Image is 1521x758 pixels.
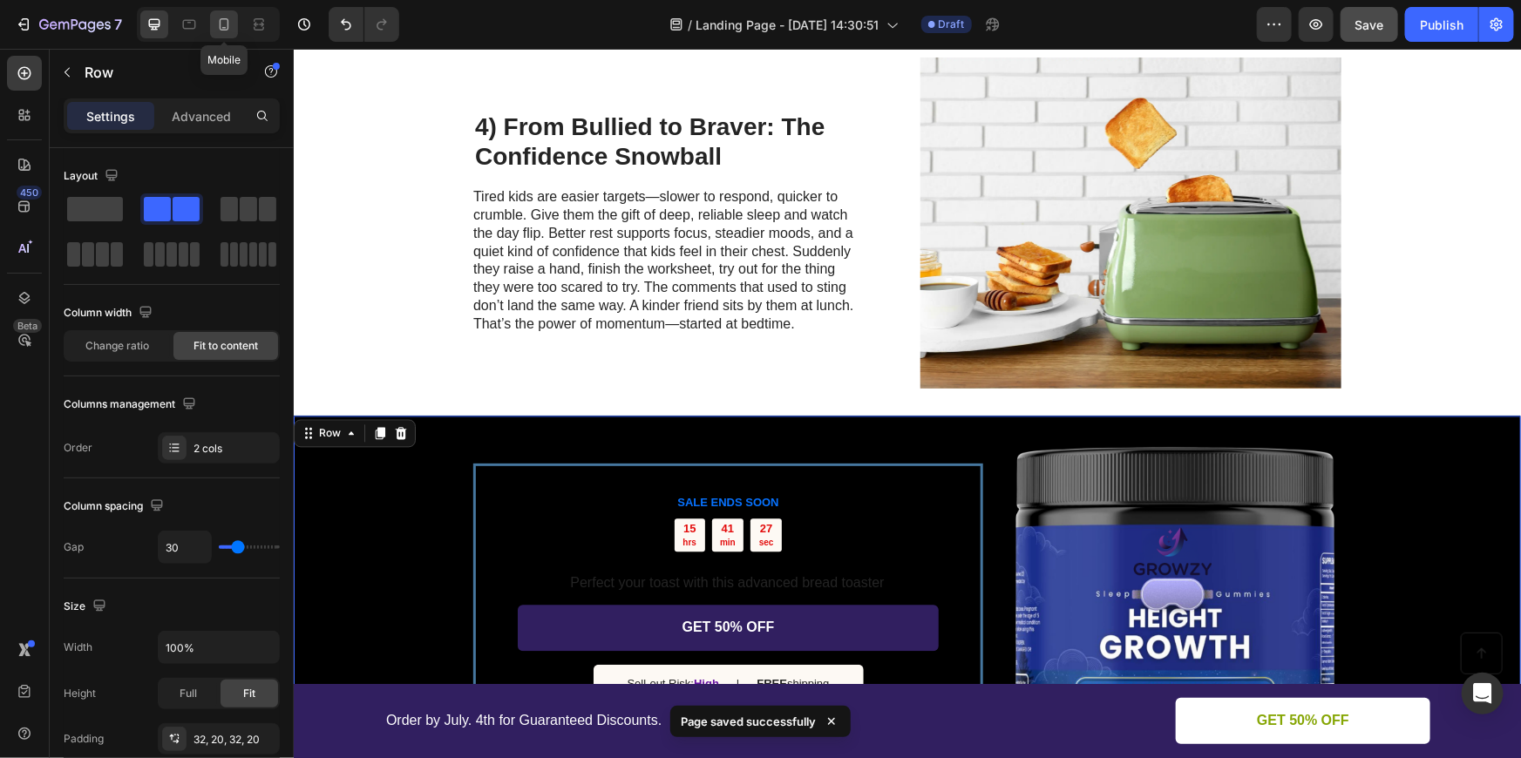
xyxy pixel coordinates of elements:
[85,62,233,83] p: Row
[86,338,150,354] span: Change ratio
[334,628,425,643] p: Sell-out Risk:
[243,686,255,701] span: Fit
[465,473,480,488] div: 27
[389,570,481,588] p: GET 50% OFF
[159,531,211,563] input: Auto
[1355,17,1384,32] span: Save
[180,62,573,124] h2: 4) From Bullied to Braver: The Confidence Snowball
[463,628,493,641] strong: FREE
[1341,7,1398,42] button: Save
[681,713,816,730] p: Page saved successfully
[194,338,258,354] span: Fit to content
[114,14,122,35] p: 7
[1405,7,1478,42] button: Publish
[64,640,92,655] div: Width
[64,539,84,555] div: Gap
[294,49,1521,758] iframe: Design area
[389,473,403,488] div: 15
[426,473,442,488] div: 41
[716,395,1048,727] img: gempages_582170627067085464-b7dfe42b-4482-4242-83d9-377ab94f0f29.png
[1462,673,1504,714] div: Open Intercom Messenger
[64,440,92,456] div: Order
[224,556,645,602] a: GET 50% OFF
[194,732,275,748] div: 32, 20, 32, 20
[963,663,1056,681] p: GET 50% OFF
[180,139,571,284] p: Tired kids are easier targets—slower to respond, quicker to crumble. Give them the gift of deep, ...
[64,393,200,416] div: Columns management
[172,107,231,125] p: Advanced
[64,495,167,518] div: Column spacing
[939,17,965,32] span: Draft
[389,488,403,499] p: hrs
[86,107,135,125] p: Settings
[329,7,399,42] div: Undo/Redo
[627,9,1048,340] img: gempages_432750572815254551-ed437212-7f3d-4e87-8ecf-a5b40df64c7c.webp
[443,628,445,643] p: |
[64,686,96,701] div: Height
[465,488,480,499] p: sec
[64,165,122,188] div: Layout
[180,686,197,701] span: Full
[22,376,51,392] div: Row
[426,488,442,499] p: min
[882,649,1137,695] a: GET 50% OFF
[696,16,879,34] span: Landing Page - [DATE] 14:30:51
[64,731,104,747] div: Padding
[224,525,643,544] p: Perfect your toast with this advanced bread toaster
[159,632,279,663] input: Auto
[194,441,275,457] div: 2 cols
[64,595,110,619] div: Size
[64,301,156,325] div: Column width
[7,7,130,42] button: 7
[463,628,535,643] p: shipping
[13,319,42,333] div: Beta
[1420,16,1463,34] div: Publish
[689,16,693,34] span: /
[226,447,643,462] p: SALE ENDS SOON
[400,628,425,641] strong: High
[17,186,42,200] div: 450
